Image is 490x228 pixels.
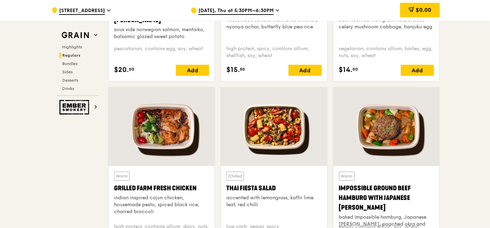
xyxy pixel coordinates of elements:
[339,172,355,181] div: Warm
[226,45,321,59] div: high protein, spicy, contains allium, shellfish, soy, wheat
[226,17,321,30] div: housemade sambal marinated chicken, nyonya achar, butterfly blue pea rice
[59,7,105,15] span: [STREET_ADDRESS]
[353,66,358,72] span: 00
[62,53,81,58] span: Regulars
[62,45,82,49] span: Highlights
[59,29,91,42] img: Grain web logo
[62,61,77,66] span: Bundles
[226,65,240,75] span: $15.
[240,66,245,72] span: 50
[226,183,321,193] div: Thai Fiesta Salad
[114,65,129,75] span: $20.
[339,45,434,59] div: vegetarian, contains allium, barley, egg, nuts, soy, wheat
[62,86,74,91] span: Drinks
[114,45,209,59] div: pescatarian, contains egg, soy, wheat
[129,66,134,72] span: 00
[416,7,431,13] span: $0.00
[339,183,434,212] div: Impossible Ground Beef Hamburg with Japanese [PERSON_NAME]
[226,172,244,181] div: Chilled
[114,183,209,193] div: Grilled Farm Fresh Chicken
[198,7,274,15] span: [DATE], Thu at 5:30PM–6:30PM
[226,194,321,208] div: accented with lemongrass, kaffir lime leaf, red chilli
[289,65,322,76] div: Add
[62,70,73,74] span: Sides
[339,17,434,30] div: basil scented multigrain rice, braised celery mushroom cabbage, hanjuku egg
[114,26,209,40] div: sous vide norwegian salmon, mentaiko, balsamic glazed sweet potato
[59,100,91,115] img: Ember Smokery web logo
[62,78,78,83] span: Desserts
[114,194,209,215] div: indian inspired cajun chicken, housemade pesto, spiced black rice, charred broccoli
[401,65,434,76] div: Add
[114,172,130,181] div: Warm
[339,65,353,75] span: $14.
[176,65,209,76] div: Add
